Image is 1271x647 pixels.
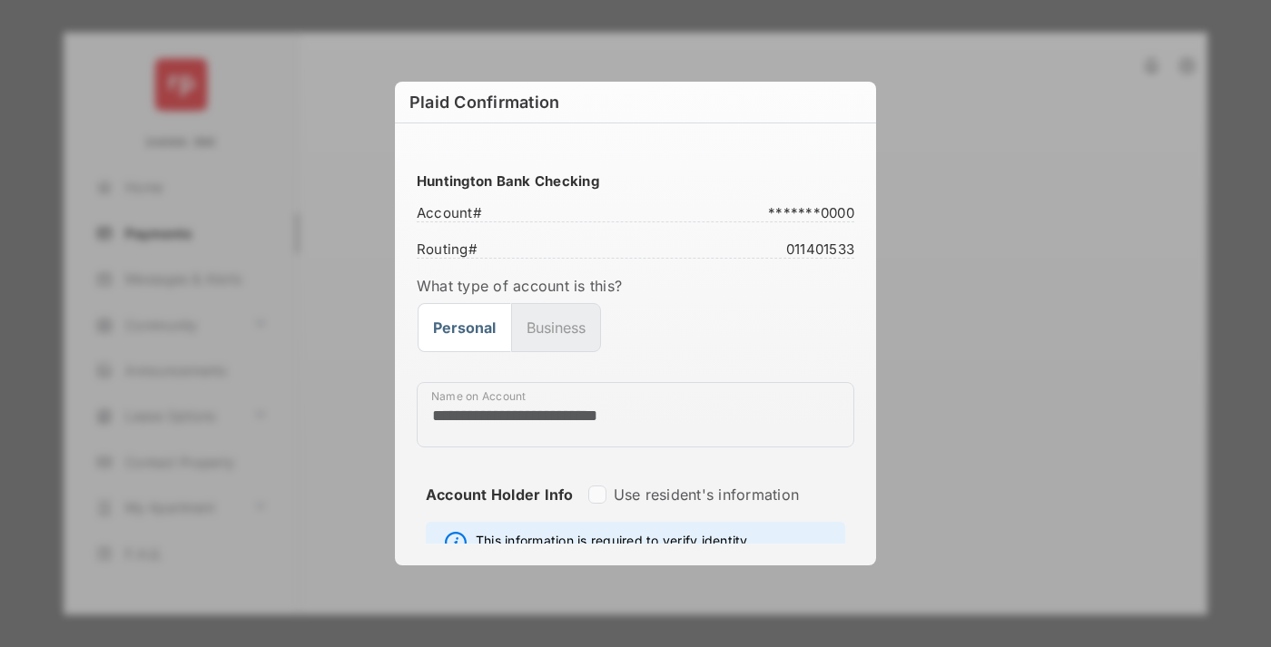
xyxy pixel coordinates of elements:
[781,240,854,254] span: 011401533
[395,82,876,123] h6: Plaid Confirmation
[426,485,574,536] strong: Account Holder Info
[476,532,751,554] span: This information is required to verify identity.
[511,303,601,352] button: Business
[417,204,488,218] span: Account #
[417,172,854,190] h3: Huntington Bank Checking
[417,277,854,295] label: What type of account is this?
[614,485,799,504] label: Use resident's information
[417,240,483,254] span: Routing #
[418,303,511,352] button: Personal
